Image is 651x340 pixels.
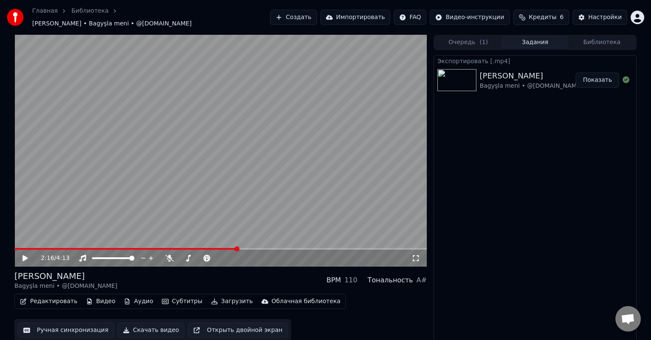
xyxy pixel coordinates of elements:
[435,36,502,48] button: Очередь
[367,275,413,285] div: Тональность
[120,295,156,307] button: Аудио
[434,56,636,66] div: Экспортировать [.mp4]
[71,7,108,15] a: Библиотека
[14,282,117,290] div: Bagyşla meni • @[DOMAIN_NAME]
[7,9,24,26] img: youka
[529,13,556,22] span: Кредиты
[502,36,569,48] button: Задания
[480,70,583,82] div: [PERSON_NAME]
[56,254,70,262] span: 4:13
[320,10,391,25] button: Импортировать
[32,20,192,28] span: [PERSON_NAME] • Bagyşla meni • @[DOMAIN_NAME]
[430,10,509,25] button: Видео-инструкции
[272,297,341,306] div: Облачная библиотека
[32,7,270,28] nav: breadcrumb
[479,38,488,47] span: ( 1 )
[208,295,256,307] button: Загрузить
[345,275,358,285] div: 110
[14,270,117,282] div: [PERSON_NAME]
[41,254,54,262] span: 2:16
[560,13,564,22] span: 6
[568,36,635,48] button: Библиотека
[41,254,61,262] div: /
[573,10,627,25] button: Настройки
[270,10,317,25] button: Создать
[159,295,206,307] button: Субтитры
[32,7,58,15] a: Главная
[615,306,641,332] a: Открытый чат
[416,275,426,285] div: A#
[326,275,341,285] div: BPM
[17,295,81,307] button: Редактировать
[480,82,583,90] div: Bagyşla meni • @[DOMAIN_NAME]
[188,323,288,338] button: Открыть двойной экран
[18,323,114,338] button: Ручная синхронизация
[588,13,622,22] div: Настройки
[513,10,569,25] button: Кредиты6
[394,10,426,25] button: FAQ
[83,295,119,307] button: Видео
[117,323,185,338] button: Скачать видео
[576,72,619,88] button: Показать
